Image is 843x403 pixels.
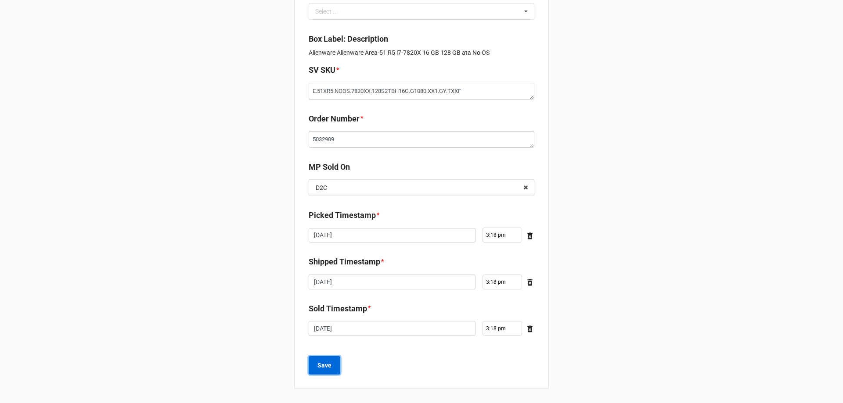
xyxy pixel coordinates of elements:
[309,113,360,125] label: Order Number
[483,275,522,289] input: Time
[316,185,327,191] div: D2C
[309,356,340,374] button: Save
[483,228,522,243] input: Time
[309,256,380,268] label: Shipped Timestamp
[309,34,388,43] b: Box Label: Description
[309,275,476,289] input: Date
[309,83,534,100] textarea: E.51XR5.NOOS.7820XX.128S2TBH16G.G1080.XX1.GY.TXXF
[309,131,534,148] textarea: 5032909
[309,321,476,336] input: Date
[483,321,522,336] input: Time
[309,209,376,221] label: Picked Timestamp
[309,48,534,57] p: Alienware Alienware Area-51 R5 i7-7820X 16 GB 128 GB ata No OS
[313,6,351,16] div: Select ...
[309,228,476,243] input: Date
[309,161,350,173] label: MP Sold On
[317,361,331,370] b: Save
[309,64,335,76] label: SV SKU
[309,303,367,315] label: Sold Timestamp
